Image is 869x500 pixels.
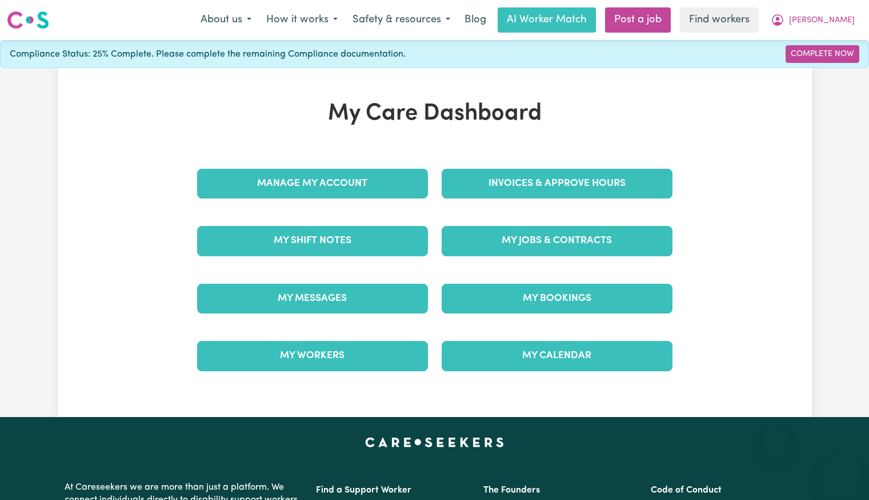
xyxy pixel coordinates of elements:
[190,100,679,128] h1: My Care Dashboard
[197,169,428,199] a: Manage My Account
[7,7,49,33] a: Careseekers logo
[442,169,672,199] a: Invoices & Approve Hours
[10,47,406,61] span: Compliance Status: 25% Complete. Please complete the remaining Compliance documentation.
[193,8,259,32] button: About us
[763,8,862,32] button: My Account
[605,7,671,33] a: Post a job
[458,7,493,33] a: Blog
[197,226,428,256] a: My Shift Notes
[789,14,855,27] span: [PERSON_NAME]
[259,8,345,32] button: How it works
[442,341,672,371] a: My Calendar
[483,486,540,495] a: The Founders
[498,7,596,33] a: AI Worker Match
[7,10,49,30] img: Careseekers logo
[786,45,859,63] a: Complete Now
[197,284,428,314] a: My Messages
[651,486,722,495] a: Code of Conduct
[680,7,759,33] a: Find workers
[764,427,787,450] iframe: Close message
[823,454,860,491] iframe: Button to launch messaging window
[365,438,504,447] a: Careseekers home page
[197,341,428,371] a: My Workers
[345,8,458,32] button: Safety & resources
[442,284,672,314] a: My Bookings
[316,486,411,495] a: Find a Support Worker
[442,226,672,256] a: My Jobs & Contracts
